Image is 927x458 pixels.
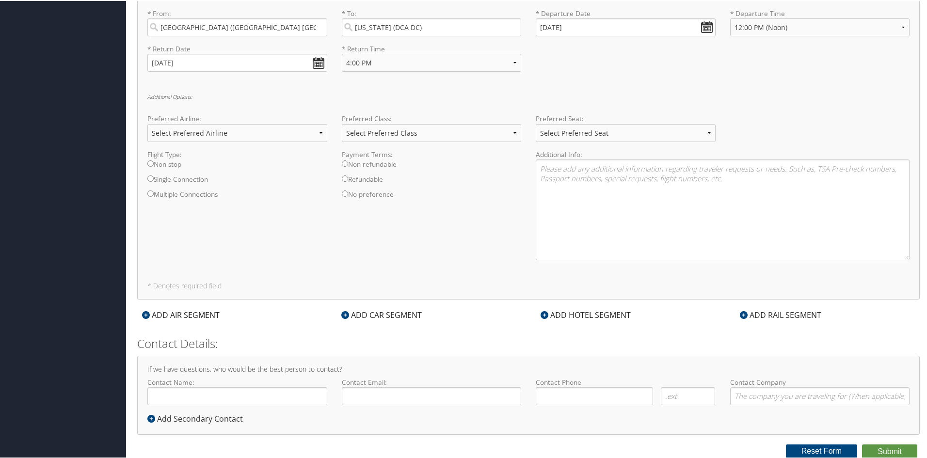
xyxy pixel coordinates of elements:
[342,8,522,35] label: * To:
[147,93,910,98] h6: Additional Options:
[147,159,154,166] input: Non-stop
[147,17,327,35] input: City or Airport Code
[147,412,248,424] div: Add Secondary Contact
[536,8,716,17] label: * Departure Date
[342,189,522,204] label: No preference
[536,113,716,123] label: Preferred Seat:
[342,190,348,196] input: No preference
[147,282,910,288] h5: * Denotes required field
[536,149,910,158] label: Additional Info:
[730,17,910,35] select: * Departure Time
[730,377,910,404] label: Contact Company
[147,377,327,404] label: Contact Name:
[342,386,522,404] input: Contact Email:
[342,149,522,158] label: Payment Terms:
[147,8,327,35] label: * From:
[536,308,636,320] div: ADD HOTEL SEGMENT
[735,308,826,320] div: ADD RAIL SEGMENT
[342,377,522,404] label: Contact Email:
[147,174,327,189] label: Single Connection
[342,174,522,189] label: Refundable
[147,190,154,196] input: Multiple Connections
[730,8,910,43] label: * Departure Time
[342,174,348,181] input: Refundable
[342,159,348,166] input: Non-refundable
[336,308,427,320] div: ADD CAR SEGMENT
[342,113,522,123] label: Preferred Class:
[536,17,716,35] input: MM/DD/YYYY
[147,174,154,181] input: Single Connection
[147,43,327,53] label: * Return Date
[147,189,327,204] label: Multiple Connections
[147,386,327,404] input: Contact Name:
[147,365,910,372] h4: If we have questions, who would be the best person to contact?
[342,158,522,174] label: Non-refundable
[786,443,858,457] button: Reset Form
[342,17,522,35] input: City or Airport Code
[862,443,917,458] button: Submit
[137,334,920,351] h2: Contact Details:
[730,386,910,404] input: Contact Company
[137,308,224,320] div: ADD AIR SEGMENT
[342,43,522,53] label: * Return Time
[147,158,327,174] label: Non-stop
[661,386,716,404] input: .ext
[147,149,327,158] label: Flight Type:
[536,377,716,386] label: Contact Phone
[147,113,327,123] label: Preferred Airline:
[147,53,327,71] input: MM/DD/YYYY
